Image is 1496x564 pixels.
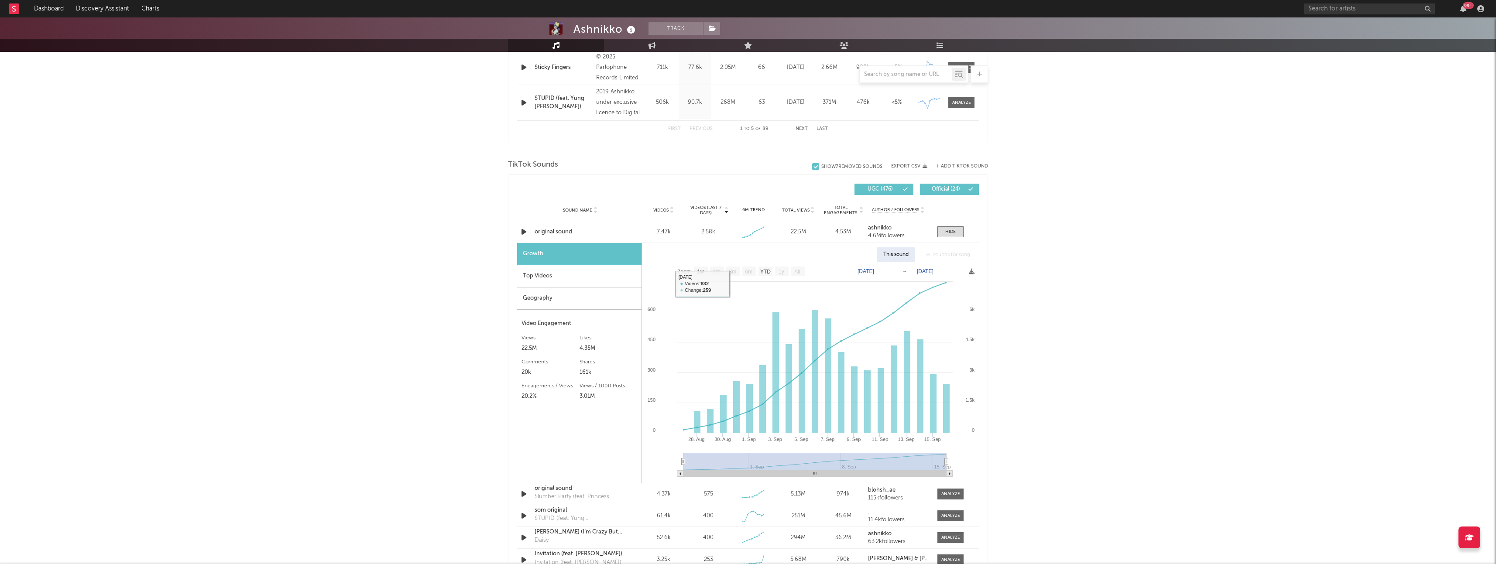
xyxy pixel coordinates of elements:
[794,437,808,442] text: 5. Sep
[697,269,704,275] text: 1w
[714,98,742,107] div: 268M
[517,265,642,287] div: Top Videos
[902,268,907,274] text: →
[823,555,864,564] div: 790k
[668,126,681,131] button: First
[703,512,714,520] div: 400
[794,269,800,275] text: All
[1463,2,1474,9] div: 99 +
[972,427,974,433] text: 0
[860,187,900,192] span: UGC ( 476 )
[768,437,782,442] text: 3. Sep
[535,514,626,523] div: STUPID (feat. Yung [PERSON_NAME])
[778,228,819,236] div: 22.5M
[704,555,713,564] div: 253
[779,269,784,275] text: 1y
[868,233,929,239] div: 4.6M followers
[872,437,889,442] text: 11. Sep
[733,207,774,213] div: 6M Trend
[854,184,913,195] button: UGC(476)
[648,98,676,107] div: 506k
[755,127,761,131] span: of
[713,269,721,275] text: 1m
[823,512,864,520] div: 45.6M
[580,391,638,402] div: 3.01M
[681,98,709,107] div: 90.7k
[535,506,626,515] div: som original
[643,512,684,520] div: 61.4k
[580,357,638,367] div: Shares
[868,509,929,515] a: .
[781,98,810,107] div: [DATE]
[535,492,626,501] div: Slumber Party (feat. Princess Nokia)
[522,357,580,367] div: Comments
[817,126,828,131] button: Last
[823,533,864,542] div: 36.2M
[522,333,580,343] div: Views
[868,225,929,231] a: ashnikko
[815,63,844,72] div: 2.66M
[860,71,952,78] input: Search by song name or URL
[820,437,834,442] text: 7. Sep
[701,228,715,236] div: 2.58k
[517,243,642,265] div: Growth
[858,268,874,274] text: [DATE]
[643,555,684,564] div: 3.25k
[653,208,669,213] span: Videos
[882,98,911,107] div: <5%
[936,164,988,169] button: + Add TikTok Sound
[535,94,592,111] a: STUPID (feat. Yung [PERSON_NAME])
[563,208,592,213] span: Sound Name
[796,126,808,131] button: Next
[535,228,626,236] a: original sound
[580,367,638,378] div: 161k
[648,397,655,403] text: 150
[778,490,819,499] div: 5.13M
[522,318,637,329] div: Video Engagement
[882,63,911,72] div: <5%
[653,427,655,433] text: 0
[868,539,929,545] div: 63.2k followers
[823,205,858,215] span: Total Engagements
[823,490,864,499] div: 974k
[778,555,819,564] div: 5.68M
[535,528,626,537] a: [PERSON_NAME] (I’m Crazy But You Like That)
[522,367,580,378] div: 20k
[522,381,580,391] div: Engagements / Views
[760,269,771,275] text: YTD
[517,287,642,310] div: Geography
[868,556,929,562] a: [PERSON_NAME] & [PERSON_NAME]
[868,531,892,537] strong: ashnikko
[891,164,927,169] button: Export CSV
[648,307,655,312] text: 600
[815,98,844,107] div: 371M
[868,225,892,231] strong: ashnikko
[580,333,638,343] div: Likes
[648,367,655,373] text: 300
[535,63,592,72] a: Sticky Fingers
[729,269,737,275] text: 3m
[965,397,974,403] text: 1.5k
[782,208,810,213] span: Total Views
[848,98,878,107] div: 476k
[714,63,742,72] div: 2.05M
[745,269,753,275] text: 6m
[535,484,626,493] a: original sound
[1460,5,1466,12] button: 99+
[877,247,915,262] div: This sound
[823,228,864,236] div: 4.53M
[643,533,684,542] div: 52.6k
[821,164,882,170] div: Show 7 Removed Sounds
[868,509,869,515] strong: .
[868,495,929,501] div: 115k followers
[690,126,713,131] button: Previous
[580,381,638,391] div: Views / 1000 Posts
[522,391,580,402] div: 20.2%
[848,63,878,72] div: 908k
[965,337,974,342] text: 4.5k
[920,184,979,195] button: Official(24)
[778,512,819,520] div: 251M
